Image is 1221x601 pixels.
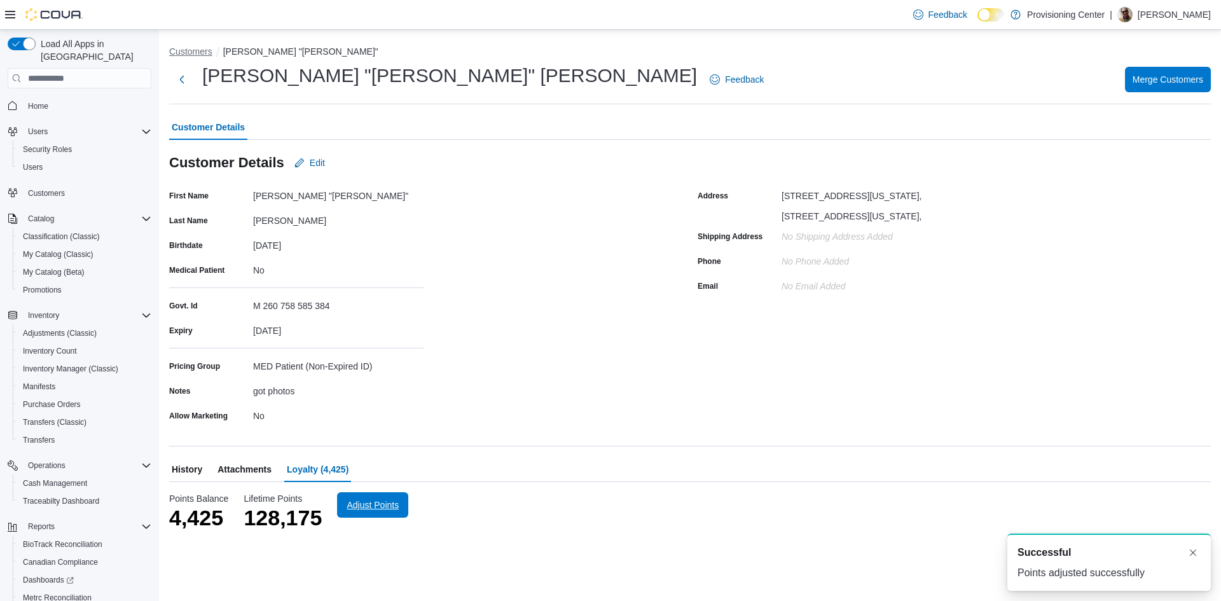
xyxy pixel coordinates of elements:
label: Birthdate [169,240,203,251]
p: 4,425 [169,505,228,530]
img: Cova [25,8,83,21]
span: Classification (Classic) [18,229,151,244]
label: Address [698,191,728,201]
div: No [253,406,424,421]
button: Security Roles [13,141,156,158]
span: Traceabilty Dashboard [23,496,99,506]
span: Load All Apps in [GEOGRAPHIC_DATA] [36,38,151,63]
button: Users [23,124,53,139]
span: Cash Management [23,478,87,488]
a: Purchase Orders [18,397,86,412]
span: Transfers (Classic) [18,415,151,430]
a: Dashboards [18,572,79,588]
span: Transfers [23,435,55,445]
span: Catalog [23,211,151,226]
a: Transfers (Classic) [18,415,92,430]
button: Users [13,158,156,176]
span: Users [23,162,43,172]
span: Operations [23,458,151,473]
span: Inventory Manager (Classic) [18,361,151,376]
p: Provisioning Center [1027,7,1105,22]
a: Home [23,99,53,114]
span: Home [28,101,48,111]
span: Canadian Compliance [18,555,151,570]
button: Edit [289,150,330,176]
button: Home [3,96,156,114]
span: Purchase Orders [18,397,151,412]
button: Customers [169,46,212,57]
span: Users [18,160,151,175]
label: Expiry [169,326,193,336]
div: Points adjusted successfully [1018,565,1201,581]
a: Promotions [18,282,67,298]
span: My Catalog (Classic) [23,249,93,259]
label: First Name [169,191,209,201]
a: Inventory Manager (Classic) [18,361,123,376]
span: Inventory Manager (Classic) [23,364,118,374]
button: Purchase Orders [13,396,156,413]
a: My Catalog (Beta) [18,265,90,280]
div: got photos [253,381,424,396]
button: Transfers (Classic) [13,413,156,431]
a: Dashboards [13,571,156,589]
span: Security Roles [23,144,72,155]
a: Cash Management [18,476,92,491]
button: Reports [3,518,156,535]
span: Security Roles [18,142,151,157]
div: [DATE] [253,235,424,251]
span: Reports [28,522,55,532]
button: Inventory Count [13,342,156,360]
span: Merge Customers [1133,73,1203,86]
span: Cash Management [18,476,151,491]
div: Notification [1018,545,1201,560]
span: Catalog [28,214,54,224]
a: Security Roles [18,142,77,157]
button: Traceabilty Dashboard [13,492,156,510]
label: Last Name [169,216,208,226]
p: Points Balance [169,492,228,505]
span: Users [23,124,151,139]
nav: An example of EuiBreadcrumbs [169,45,1211,60]
button: Catalog [3,210,156,228]
h1: [PERSON_NAME] "[PERSON_NAME]" [PERSON_NAME] [202,63,697,88]
div: [DATE] [253,321,424,336]
button: Cash Management [13,474,156,492]
span: History [172,457,202,482]
a: BioTrack Reconciliation [18,537,107,552]
span: Attachments [217,457,272,482]
div: No Shipping Address added [782,226,952,242]
span: Promotions [18,282,151,298]
div: No Email added [782,276,846,291]
span: Traceabilty Dashboard [18,494,151,509]
button: My Catalog (Beta) [13,263,156,281]
label: Shipping Address [698,231,762,242]
button: Canadian Compliance [13,553,156,571]
span: My Catalog (Classic) [18,247,151,262]
a: Users [18,160,48,175]
button: Transfers [13,431,156,449]
button: Merge Customers [1125,67,1211,92]
button: Operations [23,458,71,473]
span: Feedback [928,8,967,21]
span: My Catalog (Beta) [18,265,151,280]
span: BioTrack Reconciliation [23,539,102,549]
span: Home [23,97,151,113]
p: | [1110,7,1112,22]
span: Operations [28,460,66,471]
a: My Catalog (Classic) [18,247,99,262]
span: Dashboards [23,575,74,585]
span: Inventory Count [23,346,77,356]
button: My Catalog (Classic) [13,245,156,263]
span: Inventory Count [18,343,151,359]
a: Inventory Count [18,343,82,359]
span: BioTrack Reconciliation [18,537,151,552]
button: Inventory Manager (Classic) [13,360,156,378]
button: Customers [3,184,156,202]
span: Adjustments (Classic) [18,326,151,341]
button: Reports [23,519,60,534]
button: Inventory [3,307,156,324]
button: Manifests [13,378,156,396]
span: Inventory [28,310,59,321]
div: No Phone added [782,251,849,266]
span: Loyalty (4,425) [287,457,348,482]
